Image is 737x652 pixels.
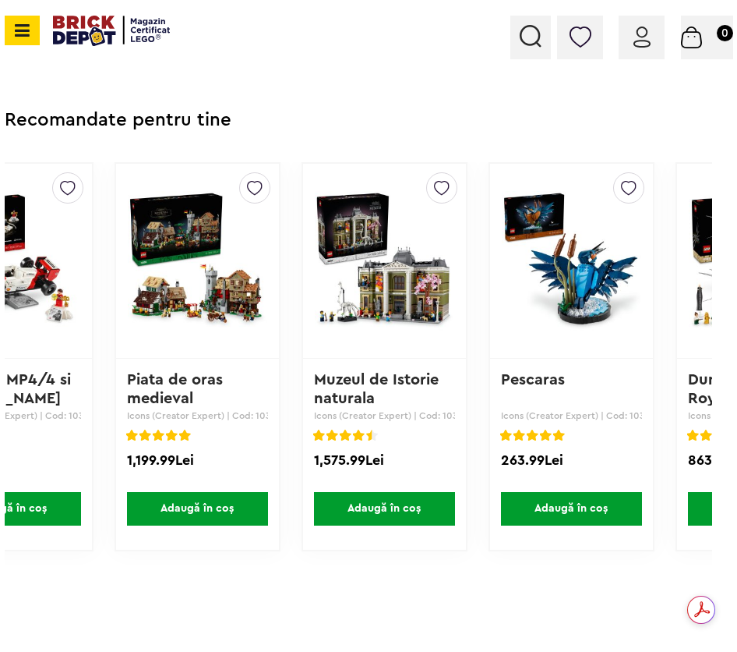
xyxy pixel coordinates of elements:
span: Adaugă în coș [501,492,642,526]
div: 1,199.99Lei [127,450,268,478]
div: 1,575.99Lei [314,450,455,478]
span: Adaugă în coș [127,492,268,526]
span: Adaugă în coș [314,492,455,526]
img: Evaluare cu stele [513,430,525,441]
small: 0 [717,25,733,41]
a: Muzeul de Istorie naturala [314,372,443,406]
img: Evaluare cu stele [527,430,538,441]
img: Muzeul de Istorie naturala [315,152,454,370]
p: Icons (Creator Expert) | Cod: 10326 [314,410,455,422]
a: Pescaras [501,372,565,388]
a: Adaugă în coș [490,492,653,526]
a: Piata de oras medieval [127,372,227,406]
img: Evaluare cu stele [139,430,151,441]
img: Evaluare cu stele [166,430,178,441]
img: Evaluare cu stele [126,430,138,441]
img: Evaluare cu stele [700,430,712,441]
img: Evaluare cu stele [326,430,338,441]
img: Evaluare cu stele [340,430,351,441]
img: Evaluare cu stele [313,430,325,441]
p: Icons (Creator Expert) | Cod: 10331 [501,410,642,422]
img: Evaluare cu stele [179,430,191,441]
a: Adaugă în coș [116,492,279,526]
img: Evaluare cu stele [540,430,552,441]
img: Piata de oras medieval [128,152,267,370]
img: Evaluare cu stele [500,430,512,441]
img: Evaluare cu stele [553,430,565,441]
img: Evaluare cu stele [366,430,378,441]
p: Icons (Creator Expert) | Cod: 10332 [127,410,268,422]
img: Evaluare cu stele [353,430,365,441]
img: Evaluare cu stele [153,430,164,441]
div: 263.99Lei [501,450,642,478]
img: Pescaras [502,152,641,370]
img: Evaluare cu stele [687,430,699,441]
a: Adaugă în coș [303,492,466,526]
h3: Recomandate pentru tine [5,106,712,134]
